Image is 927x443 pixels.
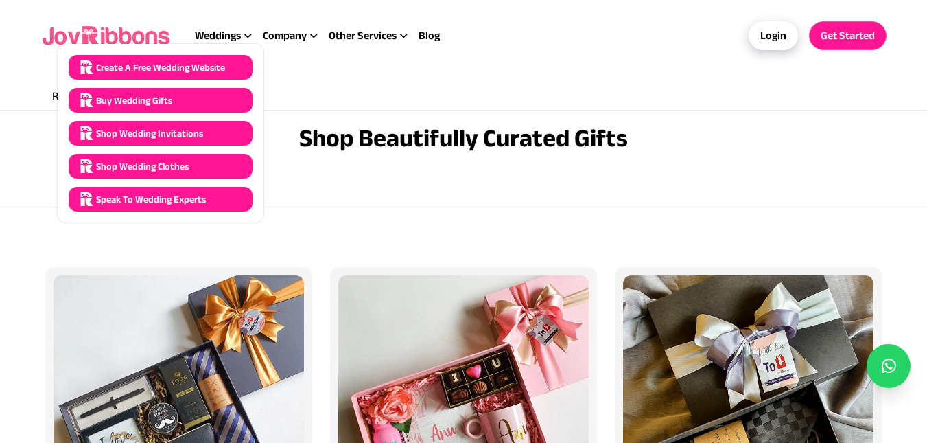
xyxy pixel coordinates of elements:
[80,159,93,173] img: joyribbons
[69,187,253,212] a: joyribbons Speak to Wedding Experts
[80,93,93,107] img: joyribbons
[749,21,798,50] a: Login
[96,192,206,206] span: Speak to Wedding Experts
[96,159,189,173] span: Shop Wedding Clothes
[41,14,173,58] img: joyribbons logo
[41,85,102,110] a: Registry
[69,55,253,80] a: joyribbons Create a Free Wedding Website
[80,60,93,74] img: joyribbons
[80,126,93,140] img: joyribbons
[96,60,225,74] span: Create a Free Wedding Website
[96,126,203,140] span: Shop Wedding Invitations
[195,27,263,44] div: Weddings
[263,27,329,44] div: Company
[80,192,93,206] img: joyribbons
[52,90,91,102] span: Registry
[69,154,253,179] a: joyribbons Shop Wedding Clothes
[329,27,419,44] div: Other Services
[419,27,440,44] a: Blog
[809,21,887,50] a: Get Started
[69,88,253,113] a: joyribbons Buy Wedding Gifts
[69,121,253,146] a: joyribbons Shop Wedding Invitations
[96,93,172,107] span: Buy Wedding Gifts
[299,124,628,152] h3: Shop Beautifully Curated Gifts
